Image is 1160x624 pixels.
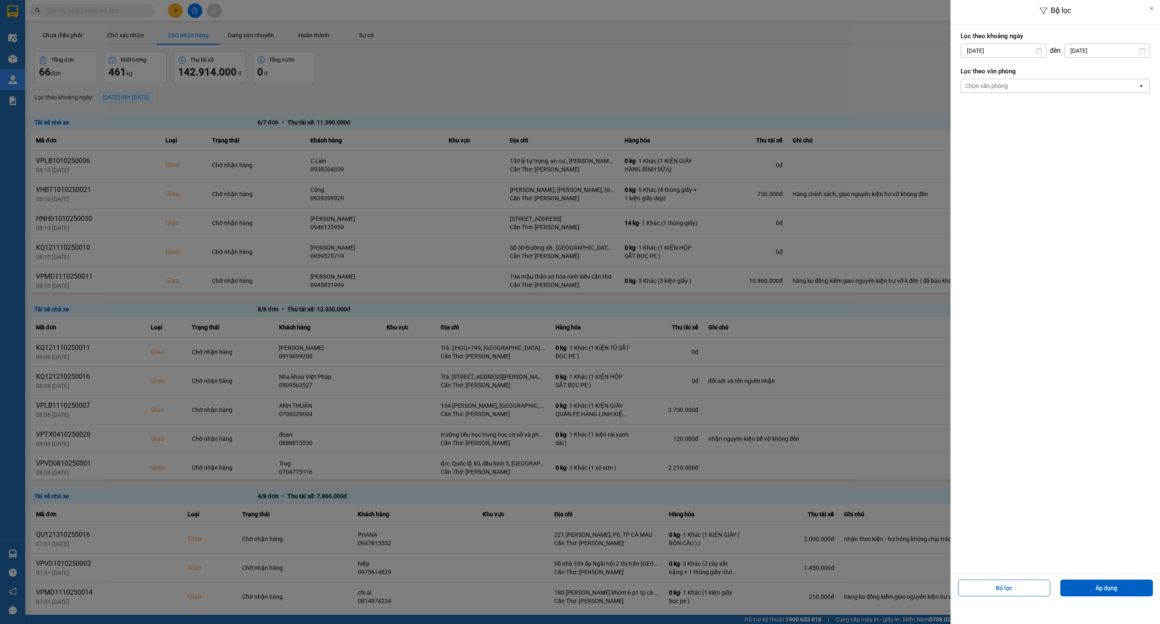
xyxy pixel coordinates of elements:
span: Bộ lọc [1051,6,1071,15]
svg: open [1138,83,1144,89]
button: Áp dụng [1060,580,1153,596]
input: Select a date. [961,44,1046,57]
label: Lọc theo khoảng ngày [961,32,1150,40]
input: Select a date. [1064,44,1150,57]
label: Lọc theo văn phòng [961,67,1150,75]
div: Chọn văn phòng [965,82,1008,90]
div: đến [1046,47,1064,55]
button: Bỏ lọc [958,580,1051,596]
